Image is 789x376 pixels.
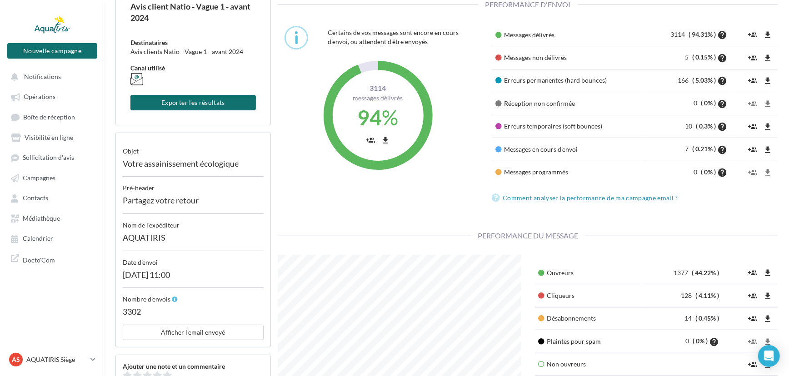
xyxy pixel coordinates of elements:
div: Certains de vos messages sont encore en cours d'envoi, ou attendent d'être envoyés [328,26,478,49]
span: ( 94.31% ) [689,30,716,38]
i: help [718,122,728,131]
i: group_add [748,30,757,40]
span: 3114 [340,83,417,94]
span: 0 [694,168,700,176]
span: Docto'Com [23,254,55,264]
i: help [718,30,728,40]
i: group_add [748,314,757,323]
td: Cliqueurs [535,284,642,307]
a: Docto'Com [5,250,99,268]
button: file_download [761,27,774,42]
div: Votre assainissement écologique [123,156,264,177]
button: file_download [761,50,774,65]
i: group_add [366,136,375,145]
button: group_add [746,265,759,280]
span: Campagnes [23,174,55,182]
td: Erreurs temporaires (soft bounces) [492,115,647,138]
button: Notifications [5,68,95,84]
span: 7 [685,145,691,153]
button: group_add [746,119,759,134]
i: file_download [763,337,772,346]
div: % [340,103,417,133]
button: group_add [746,50,759,65]
span: ( 0% ) [701,168,716,176]
div: Nom de l'expéditeur [123,214,264,230]
div: Ajouter une note et un commentaire [123,362,264,371]
i: file_download [763,314,772,323]
a: Sollicitation d'avis [5,149,99,165]
span: ( 0.21% ) [693,145,716,153]
i: file_download [763,54,772,63]
td: Plaintes pour spam [535,330,642,353]
i: group_add [748,337,757,346]
td: Réception non confirmée [492,92,647,115]
span: 0 [686,337,692,345]
i: help [718,76,728,85]
button: group_add [746,96,759,111]
span: Médiathèque [23,214,60,222]
span: Contacts [23,194,48,202]
span: 166 [678,76,691,84]
a: Opérations [5,88,99,104]
div: Avis clients Natio - Vague 1 - avant 2024 [130,47,256,56]
a: Boîte de réception [5,109,99,125]
button: file_download [761,96,774,111]
span: Visibilité en ligne [25,134,73,141]
div: Partagez votre retour [123,193,264,214]
div: Pré-header [123,177,264,193]
p: AQUATIRIS Siège [26,355,87,364]
button: group_add [746,142,759,157]
i: file_download [763,99,772,109]
a: Campagnes [5,169,99,186]
div: Date d'envoi [123,251,264,267]
a: AS AQUATIRIS Siège [7,351,97,368]
td: Ouvreurs [535,262,642,284]
div: AQUATIRIS [123,230,264,251]
td: Non ouvreurs [535,353,723,376]
button: Nouvelle campagne [7,43,97,59]
i: file_download [763,268,772,277]
a: Comment analyser la performance de ma campagne email ? [492,193,682,203]
i: group_add [748,122,757,131]
span: Nombre d'envois [123,295,170,303]
button: file_download [379,132,392,147]
td: Erreurs permanentes (hard bounces) [492,69,647,92]
i: help [718,99,728,109]
span: ( 0.45% ) [696,314,719,322]
button: group_add [364,132,377,147]
i: file_download [763,168,772,177]
span: Destinataires [130,39,168,46]
span: 128 [681,292,694,299]
span: Opérations [24,93,55,101]
span: 1377 [674,269,691,277]
span: ( 5.03% ) [693,76,716,84]
button: file_download [761,311,774,326]
button: file_download [761,73,774,88]
i: help [718,54,728,63]
i: file_download [763,292,772,301]
span: 3114 [671,30,688,38]
td: Messages non délivrés [492,46,647,69]
span: ( 44.22% ) [692,269,719,277]
div: [DATE] 11:00 [123,267,264,288]
i: group_add [748,145,757,154]
td: Désabonnements [535,307,642,330]
span: 94 [358,105,382,130]
button: Exporter les résultats [130,95,256,110]
div: Avis client Natio - Vague 1 - avant 2024 [130,1,256,24]
span: 0 [694,99,700,107]
span: Calendrier [23,235,53,242]
a: Médiathèque [5,210,99,226]
button: group_add [746,334,759,349]
button: file_download [761,165,774,180]
span: ( 4.11% ) [696,292,719,299]
i: group_add [748,99,757,109]
td: Messages programmés [492,161,647,183]
i: group_add [748,168,757,177]
i: group_add [748,268,757,277]
i: group_add [748,54,757,63]
i: help [709,337,719,346]
button: group_add [746,357,759,372]
button: file_download [761,334,774,349]
span: Canal utilisé [130,64,165,72]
